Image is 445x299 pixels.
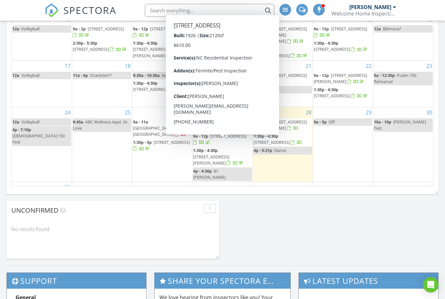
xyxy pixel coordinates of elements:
[145,4,274,17] input: Search everything...
[304,107,313,118] a: Go to August 28, 2025
[133,119,148,125] span: 9a - 11a
[193,119,244,131] a: 8a - 9a [STREET_ADDRESS]
[192,182,253,235] td: Go to September 3, 2025
[314,72,329,78] span: 9a - 12p
[373,107,433,182] td: Go to August 30, 2025
[193,168,212,174] span: 4p - 4:30p
[12,60,72,107] td: Go to August 17, 2025
[192,14,253,60] td: Go to August 13, 2025
[184,61,192,71] a: Go to August 19, 2025
[193,119,206,125] span: 8a - 9a
[72,14,132,60] td: Go to August 11, 2025
[254,87,266,92] span: 2p - 3p
[72,60,132,107] td: Go to August 18, 2025
[314,40,368,52] a: 1:30p - 4:30p [STREET_ADDRESS]
[132,182,192,235] td: Go to September 2, 2025
[274,147,286,153] span: Dance
[374,119,426,131] span: [PERSON_NAME] Fest
[133,40,157,46] span: 1:30p - 4:30p
[331,10,396,17] div: Welcome Home Inspections, LLC.
[329,119,335,125] span: Off
[314,46,350,52] span: [STREET_ADDRESS]
[133,118,191,139] a: 9a - 11a [GEOGRAPHIC_DATA], [GEOGRAPHIC_DATA]
[133,80,157,86] span: 1:30p - 4:30p
[253,60,313,107] td: Go to August 21, 2025
[299,273,438,289] h3: Latest Updates
[162,72,181,78] span: Aville Ford
[331,26,367,32] span: [STREET_ADDRESS]
[155,273,290,289] h3: Share Your Spectora Experience
[126,182,132,192] a: Go to September 1, 2025
[73,26,124,38] a: 9a - 2p [STREET_ADDRESS]
[193,154,229,166] span: [STREET_ADDRESS][PERSON_NAME]
[132,60,192,107] td: Go to August 19, 2025
[314,119,327,125] span: 9a - 5p
[193,26,246,38] a: 9a - 12p [STREET_ADDRESS][PERSON_NAME]
[254,72,312,86] a: 9a - 12p [STREET_ADDRESS]
[254,25,312,46] a: 9a - 12p [STREET_ADDRESS][PERSON_NAME][PERSON_NAME]
[254,133,302,145] a: 1:30p - 4:30p [STREET_ADDRESS]
[314,25,372,39] a: 9a - 12p [STREET_ADDRESS]
[193,147,244,166] a: 1:30p - 4:30p [STREET_ADDRESS][PERSON_NAME]
[254,72,307,84] a: 9a - 12p [STREET_ADDRESS]
[73,40,97,46] span: 2:30p - 5:30p
[313,14,373,60] td: Go to August 15, 2025
[271,72,307,78] span: [STREET_ADDRESS]
[244,61,253,71] a: Go to August 20, 2025
[210,133,246,139] span: [STREET_ADDRESS]
[133,39,191,60] a: 1:30p - 4:30p [STREET_ADDRESS][PERSON_NAME]
[193,93,229,105] span: [STREET_ADDRESS][PERSON_NAME]
[254,139,290,145] span: [STREET_ADDRESS]
[45,9,116,22] a: SPECTORA
[383,26,401,32] span: Biltmore?
[193,26,246,38] span: [STREET_ADDRESS][PERSON_NAME]
[193,133,252,146] a: 9a - 12p [STREET_ADDRESS]
[314,72,367,84] span: [STREET_ADDRESS][PERSON_NAME]
[133,26,148,32] span: 9a - 12p
[254,118,312,132] a: 9a - 12p [STREET_ADDRESS][PERSON_NAME]
[193,26,208,32] span: 9a - 12p
[133,80,188,92] a: 1:30p - 4:30p [STREET_ADDRESS]
[193,46,229,52] span: [STREET_ADDRESS]
[349,4,391,10] div: [PERSON_NAME]
[193,87,244,105] a: 1:30p - 4:30p [STREET_ADDRESS][PERSON_NAME]
[374,26,381,32] span: 12a
[367,182,373,192] a: Go to September 5, 2025
[124,107,132,118] a: Go to August 25, 2025
[193,72,246,84] span: [STREET_ADDRESS][PERSON_NAME]
[124,61,132,71] a: Go to August 18, 2025
[21,119,39,125] span: Volleyball
[314,87,368,99] a: 1:30p - 4:30p [STREET_ADDRESS]
[187,182,192,192] a: Go to September 2, 2025
[253,182,313,235] td: Go to September 4, 2025
[12,72,19,78] span: 12a
[314,86,372,100] a: 1:30p - 4:30p [STREET_ADDRESS]
[11,206,59,215] span: Unconfirmed
[254,133,312,146] a: 1:30p - 4:30p [STREET_ADDRESS]
[12,133,65,145] span: [DEMOGRAPHIC_DATA] 150 Fest
[254,72,269,78] span: 9a - 12p
[63,3,116,17] span: SPECTORA
[254,119,269,125] span: 9a - 12p
[193,118,252,132] a: 8a - 9a [STREET_ADDRESS]
[313,60,373,107] td: Go to August 22, 2025
[374,119,391,125] span: 10a - 10p
[133,139,191,153] a: 1:30p - 5p [STREET_ADDRESS]
[254,119,307,131] a: 9a - 12p [STREET_ADDRESS][PERSON_NAME]
[73,39,131,53] a: 2:30p - 5:30p [STREET_ADDRESS]
[254,26,307,44] a: 9a - 12p [STREET_ADDRESS][PERSON_NAME][PERSON_NAME]
[193,87,218,92] span: 1:30p - 4:30p
[253,14,313,60] td: Go to August 14, 2025
[88,26,124,32] span: [STREET_ADDRESS]
[254,46,278,52] span: 1:30p - 4:30p
[63,61,72,71] a: Go to August 17, 2025
[193,168,226,180] span: 81 [PERSON_NAME]
[133,46,169,58] span: [STREET_ADDRESS][PERSON_NAME]
[254,26,269,32] span: 9a - 12p
[7,273,146,289] h3: Support
[428,182,433,192] a: Go to September 6, 2025
[254,46,312,59] a: 1:30p - 4:30p [STREET_ADDRESS]
[208,119,244,125] span: [STREET_ADDRESS]
[73,26,86,32] span: 9a - 2p
[73,25,131,39] a: 9a - 2p [STREET_ADDRESS]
